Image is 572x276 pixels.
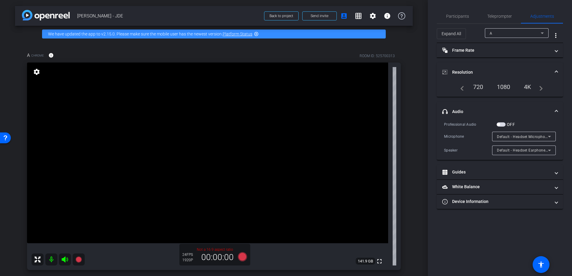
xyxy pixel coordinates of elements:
div: 24 [182,252,197,257]
mat-panel-title: Guides [442,169,550,175]
span: Participants [446,14,469,18]
mat-icon: navigate_before [457,83,464,90]
span: A [490,31,492,35]
button: Send invite [302,11,337,20]
mat-panel-title: Frame Rate [442,47,550,54]
mat-expansion-panel-header: Frame Rate [437,43,563,57]
p: Not a 16:9 aspect ratio [182,247,247,252]
mat-icon: account_box [340,12,348,20]
span: 141.9 GB [356,258,375,265]
label: OFF [506,121,515,127]
mat-panel-title: Resolution [442,69,550,75]
mat-icon: more_vert [552,32,559,39]
div: 1080 [492,82,515,92]
div: We have updated the app to v2.15.0. Please make sure the mobile user has the newest version. [42,29,386,38]
span: Chrome [31,53,44,58]
mat-expansion-panel-header: Device Information [437,195,563,209]
img: app-logo [22,10,70,20]
mat-panel-title: Audio [442,109,550,115]
a: Platform Status [223,32,252,36]
mat-panel-title: White Balance [442,184,550,190]
div: 1920P [182,258,197,262]
div: 720 [469,82,488,92]
mat-expansion-panel-header: Audio [437,102,563,121]
mat-icon: info [48,53,54,58]
mat-expansion-panel-header: Resolution [437,63,563,82]
mat-expansion-panel-header: Guides [437,165,563,179]
mat-icon: fullscreen [376,258,383,265]
button: Back to project [264,11,299,20]
mat-icon: accessibility [537,261,545,268]
div: Resolution [437,82,563,97]
mat-icon: settings [369,12,376,20]
mat-expansion-panel-header: White Balance [437,180,563,194]
div: Microphone [444,133,492,140]
span: Teleprompter [487,14,512,18]
span: Back to project [269,14,293,18]
span: [PERSON_NAME] - JDE [77,10,260,22]
div: Speaker [444,147,492,153]
span: A [27,52,30,59]
div: ROOM ID: 525700313 [360,53,395,59]
div: Audio [437,121,563,160]
mat-icon: info [384,12,391,20]
button: More Options for Adjustments Panel [549,28,563,43]
mat-icon: settings [32,68,41,75]
div: 00:00:00 [197,252,238,262]
button: Expand All [437,28,466,39]
mat-icon: highlight_off [254,32,259,36]
mat-icon: navigate_next [536,83,543,90]
div: Professional Audio [444,121,497,127]
mat-icon: grid_on [355,12,362,20]
span: Adjustments [530,14,554,18]
span: Expand All [442,28,461,39]
span: Send invite [311,14,328,18]
span: FPS [187,253,193,257]
div: 4K [519,82,536,92]
mat-panel-title: Device Information [442,198,550,205]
